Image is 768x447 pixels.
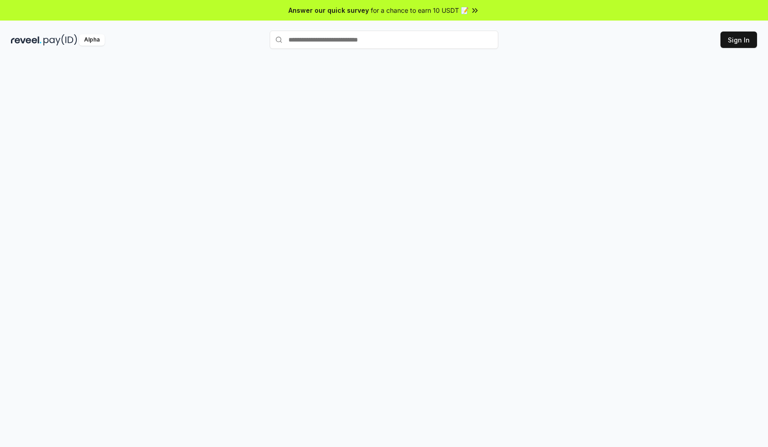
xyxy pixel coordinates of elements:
[288,5,369,15] span: Answer our quick survey
[371,5,469,15] span: for a chance to earn 10 USDT 📝
[11,34,42,46] img: reveel_dark
[720,32,757,48] button: Sign In
[43,34,77,46] img: pay_id
[79,34,105,46] div: Alpha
